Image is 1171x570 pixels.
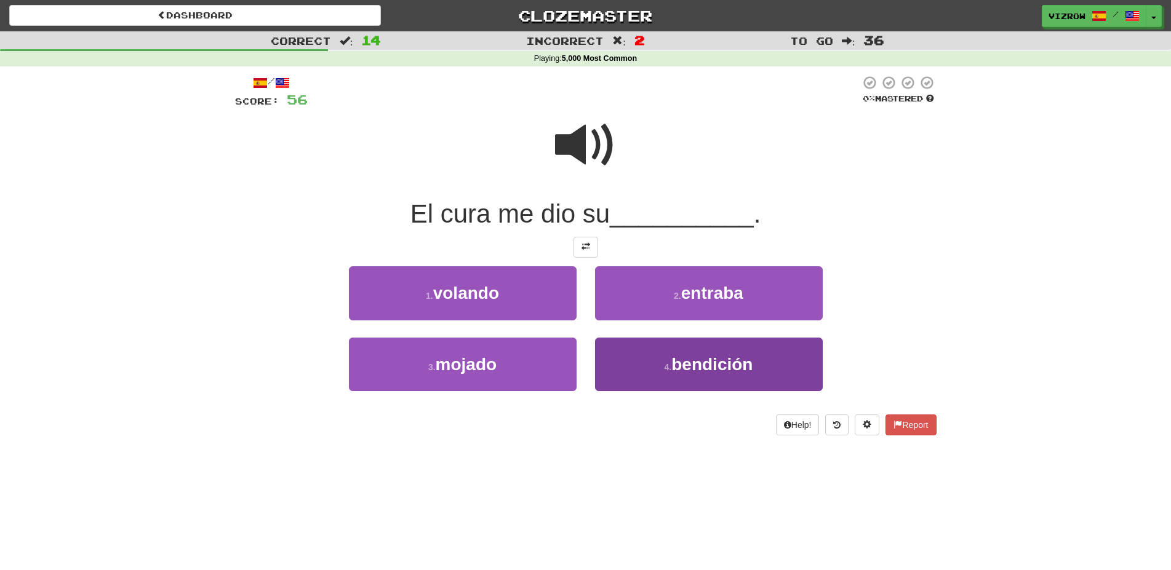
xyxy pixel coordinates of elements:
[436,355,497,374] span: mojado
[361,33,381,47] span: 14
[1042,5,1146,27] a: vizrow /
[790,34,833,47] span: To go
[754,199,761,228] span: .
[825,414,849,435] button: Round history (alt+y)
[349,338,577,391] button: 3.mojado
[674,291,681,301] small: 2 .
[665,362,672,372] small: 4 .
[863,93,875,103] span: 0 %
[562,54,637,63] strong: 5,000 Most Common
[287,92,308,107] span: 56
[9,5,381,26] a: Dashboard
[842,36,855,46] span: :
[574,237,598,258] button: Toggle translation (alt+t)
[860,93,937,105] div: Mastered
[399,5,771,26] a: Clozemaster
[612,36,626,46] span: :
[681,283,743,303] span: entraba
[235,75,308,90] div: /
[1113,10,1119,18] span: /
[426,291,433,301] small: 1 .
[428,362,436,372] small: 3 .
[410,199,610,228] span: El cura me dio su
[671,355,753,374] span: bendición
[863,33,884,47] span: 36
[776,414,820,435] button: Help!
[235,96,279,106] span: Score:
[634,33,645,47] span: 2
[349,266,577,320] button: 1.volando
[595,338,823,391] button: 4.bendición
[340,36,353,46] span: :
[271,34,331,47] span: Correct
[595,266,823,320] button: 2.entraba
[885,414,936,435] button: Report
[610,199,754,228] span: __________
[433,283,499,303] span: volando
[1049,10,1085,22] span: vizrow
[526,34,604,47] span: Incorrect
